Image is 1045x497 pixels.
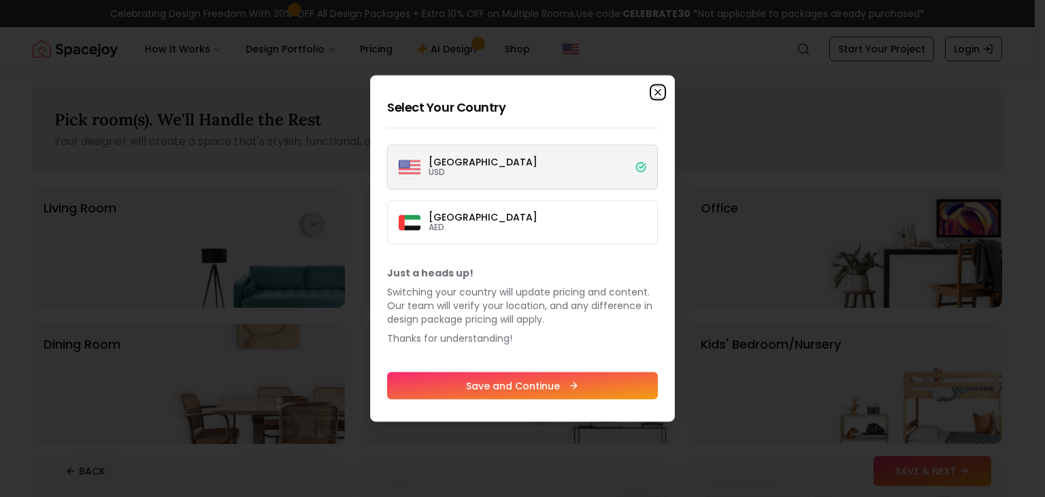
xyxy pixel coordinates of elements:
h2: Select Your Country [387,98,658,117]
img: United States [399,157,420,178]
img: Dubai [399,214,420,230]
p: [GEOGRAPHIC_DATA] [429,157,537,167]
p: USD [429,167,537,178]
p: [GEOGRAPHIC_DATA] [429,212,537,222]
b: Just a heads up! [387,266,474,280]
p: Switching your country will update pricing and content. Our team will verify your location, and a... [387,285,658,326]
button: Save and Continue [387,372,658,400]
p: AED [429,222,537,233]
p: Thanks for understanding! [387,332,658,345]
